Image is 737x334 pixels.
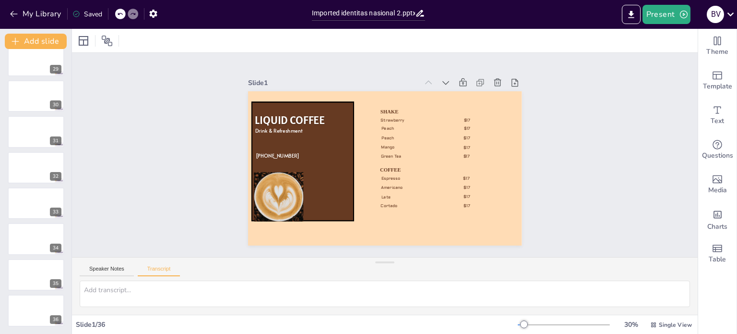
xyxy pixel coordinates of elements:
[698,236,737,271] div: Add a table
[707,5,724,24] button: B V
[50,315,61,324] div: 36
[384,118,408,125] span: Strawberry
[642,5,690,24] button: Present
[256,64,426,91] div: Slide 1
[50,279,61,288] div: 35
[8,223,64,255] div: https://cdn.sendsteps.com/images/logo/sendsteps_logo_white.pnghttps://cdn.sendsteps.com/images/lo...
[50,208,61,216] div: 33
[383,136,396,142] span: Peach
[72,10,102,19] div: Saved
[463,162,470,168] span: $17
[258,113,306,125] span: Drink & Refreshment
[384,109,403,116] span: SHAKE
[256,138,300,150] span: [PHONE_NUMBER]
[138,266,180,276] button: Transcript
[464,153,471,159] span: $17
[698,29,737,63] div: Change the overall theme
[76,320,518,329] div: Slide 1 / 36
[7,6,65,22] button: My Library
[707,222,727,232] span: Charts
[375,203,392,210] span: Cortado
[259,99,330,121] span: LIQUID COFFEE
[76,33,91,49] div: Layout
[381,145,395,151] span: Mango
[50,244,61,252] div: 34
[379,175,398,182] span: Espresso
[8,80,64,112] div: https://cdn.sendsteps.com/images/logo/sendsteps_logo_white.pnghttps://cdn.sendsteps.com/images/lo...
[384,126,397,132] span: Peach
[702,150,733,161] span: Questions
[80,266,134,276] button: Speaker Notes
[457,211,464,217] span: $17
[698,202,737,236] div: Add charts and graphs
[8,116,64,148] div: https://cdn.sendsteps.com/images/logo/sendsteps_logo_white.pnghttps://cdn.sendsteps.com/images/lo...
[8,187,64,219] div: https://cdn.sendsteps.com/images/logo/sendsteps_logo_white.pnghttps://cdn.sendsteps.com/images/lo...
[377,185,399,192] span: Americano
[622,5,641,24] button: Export to PowerPoint
[377,194,386,200] span: Late
[5,34,67,49] button: Add slide
[706,47,728,57] span: Theme
[8,259,64,291] div: 35
[50,65,61,74] div: 29
[708,185,727,196] span: Media
[50,136,61,145] div: 31
[698,167,737,202] div: Add images, graphics, shapes or video
[460,184,467,190] span: $17
[312,6,415,20] input: Insert title
[8,295,64,326] div: 36
[101,35,113,47] span: Position
[50,172,61,181] div: 32
[707,6,724,23] div: B V
[711,116,724,126] span: Text
[709,254,726,265] span: Table
[380,153,401,161] span: Green Tea
[8,152,64,184] div: https://cdn.sendsteps.com/images/logo/sendsteps_logo_white.pnghttps://cdn.sendsteps.com/images/lo...
[50,100,61,109] div: 30
[659,321,692,329] span: Single View
[8,45,64,76] div: 29
[378,167,399,174] span: COFFEE
[619,320,642,329] div: 30 %
[466,126,474,132] span: $17
[459,202,466,208] span: $17
[703,81,732,92] span: Template
[698,63,737,98] div: Add ready made slides
[698,133,737,167] div: Get real-time input from your audience
[698,98,737,133] div: Add text boxes
[459,193,466,199] span: $17
[464,144,472,150] span: $17
[466,135,473,140] span: $17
